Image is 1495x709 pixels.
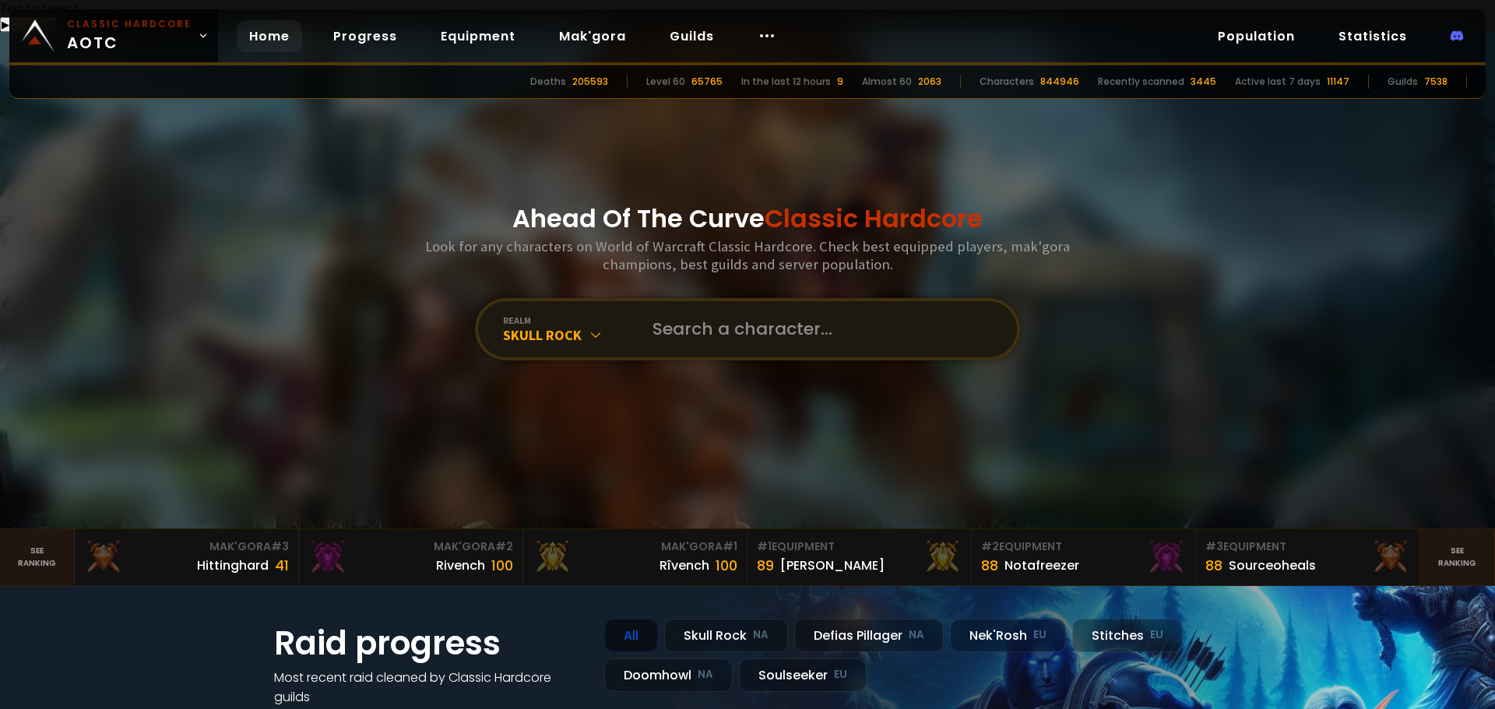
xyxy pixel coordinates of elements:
[572,75,608,89] div: 205593
[741,75,831,89] div: In the last 12 hours
[9,9,218,62] a: AOTC
[981,539,1186,555] div: Equipment
[834,667,847,683] small: EU
[747,529,972,585] a: #1Equipment89[PERSON_NAME]
[533,539,737,555] div: Mak'Gora
[716,555,737,576] div: 100
[1150,627,1163,643] small: EU
[1235,75,1321,89] div: Active last 7 days
[972,529,1196,585] a: #2Equipment88Notafreezer
[1098,75,1184,89] div: Recently scanned
[1072,619,1183,652] div: Stitches
[1424,75,1448,89] div: 7538
[1205,555,1222,576] div: 88
[530,75,566,89] div: Deaths
[1388,75,1418,89] div: Guilds
[512,200,983,237] h1: Ahead Of The Curve
[1420,529,1495,585] a: Seeranking
[837,75,843,89] div: 9
[1327,75,1349,89] div: 11147
[503,314,634,326] div: realm
[780,556,885,575] div: [PERSON_NAME]
[1040,75,1079,89] div: 844946
[1033,627,1046,643] small: EU
[1205,539,1410,555] div: Equipment
[274,619,586,668] h1: Raid progress
[1004,556,1079,575] div: Notafreezer
[765,201,983,236] span: Classic Hardcore
[909,627,924,643] small: NA
[691,75,723,89] div: 65765
[274,668,586,707] h4: Most recent raid cleaned by Classic Hardcore guilds
[723,539,737,554] span: # 1
[664,619,788,652] div: Skull Rock
[918,75,941,89] div: 2063
[299,529,523,585] a: Mak'Gora#2Rivench100
[237,20,302,52] a: Home
[523,529,747,585] a: Mak'Gora#1Rîvench100
[1229,556,1316,575] div: Sourceoheals
[321,20,410,52] a: Progress
[643,301,998,357] input: Search a character...
[660,556,709,575] div: Rîvench
[757,539,962,555] div: Equipment
[271,539,289,554] span: # 3
[794,619,944,652] div: Defias Pillager
[739,658,867,692] div: Soulseeker
[980,75,1034,89] div: Characters
[1326,20,1419,52] a: Statistics
[428,20,528,52] a: Equipment
[308,539,513,555] div: Mak'Gora
[436,556,485,575] div: Rivench
[495,539,513,554] span: # 2
[981,539,999,554] span: # 2
[67,17,192,54] span: AOTC
[862,75,912,89] div: Almost 60
[275,555,289,576] div: 41
[753,627,769,643] small: NA
[84,539,289,555] div: Mak'Gora
[1196,529,1420,585] a: #3Equipment88Sourceoheals
[1191,75,1216,89] div: 3445
[503,326,634,344] div: Skull Rock
[197,556,269,575] div: Hittinghard
[698,667,713,683] small: NA
[604,619,658,652] div: All
[950,619,1066,652] div: Nek'Rosh
[547,20,638,52] a: Mak'gora
[981,555,998,576] div: 88
[646,75,685,89] div: Level 60
[75,529,299,585] a: Mak'Gora#3Hittinghard41
[1205,539,1223,554] span: # 3
[657,20,726,52] a: Guilds
[491,555,513,576] div: 100
[419,237,1076,273] h3: Look for any characters on World of Warcraft Classic Hardcore. Check best equipped players, mak'g...
[604,658,733,692] div: Doomhowl
[1205,20,1307,52] a: Population
[757,539,772,554] span: # 1
[757,555,774,576] div: 89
